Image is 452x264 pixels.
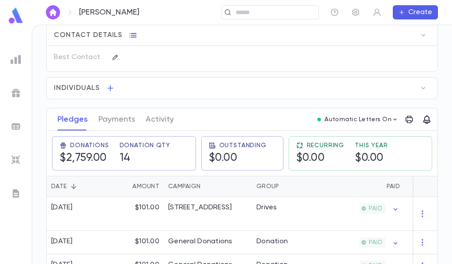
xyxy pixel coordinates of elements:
button: Automatic Letters On [314,113,402,126]
div: Amount [106,176,164,197]
div: Campaign [164,176,252,197]
div: Group [252,176,318,197]
div: $101.00 [106,197,164,231]
h5: $0.00 [355,152,384,165]
span: Recurring [307,142,345,149]
button: Sort [118,179,132,193]
div: Campaign [168,176,200,197]
button: Sort [373,179,387,193]
h5: $0.00 [209,152,237,165]
p: Best Contact [54,50,105,64]
span: Individuals [54,84,100,93]
img: logo [7,7,25,24]
div: Group [256,176,279,197]
div: Date [47,176,106,197]
span: PAID [365,205,386,212]
img: batches_grey.339ca447c9d9533ef1741baa751efc33.svg [11,121,21,132]
div: Drives [256,203,277,212]
img: home_white.a664292cf8c1dea59945f0da9f25487c.svg [48,9,58,16]
h5: $2,759.00 [60,152,107,165]
div: Donation [256,237,288,246]
span: Contact Details [54,31,122,40]
h5: 14 [120,152,131,165]
span: PAID [365,239,386,246]
div: Amount [132,176,159,197]
div: Date [51,176,67,197]
img: imports_grey.530a8a0e642e233f2baf0ef88e8c9fcb.svg [11,155,21,165]
p: [PERSON_NAME] [79,7,139,17]
button: Sort [409,179,423,193]
button: Pledges [57,108,88,130]
span: Donations [70,142,109,149]
button: Payments [98,108,135,130]
img: letters_grey.7941b92b52307dd3b8a917253454ce1c.svg [11,188,21,199]
div: Paid [387,176,400,197]
div: $101.00 [106,231,164,254]
div: 2024-25 Summer Drive [168,203,232,212]
div: General Donations [168,237,233,246]
span: Donation Qty [120,142,170,149]
div: [DATE] [51,203,73,212]
button: Create [393,5,438,19]
button: Sort [200,179,215,193]
div: [DATE] [51,237,73,246]
span: Outstanding [219,142,267,149]
img: campaigns_grey.99e729a5f7ee94e3726e6486bddda8f1.svg [11,88,21,98]
div: Paid [318,176,404,197]
img: reports_grey.c525e4749d1bce6a11f5fe2a8de1b229.svg [11,54,21,65]
h5: $0.00 [296,152,325,165]
span: This Year [355,142,388,149]
button: Sort [67,179,81,193]
button: Activity [146,108,174,130]
button: Sort [279,179,293,193]
p: Automatic Letters On [324,116,392,123]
